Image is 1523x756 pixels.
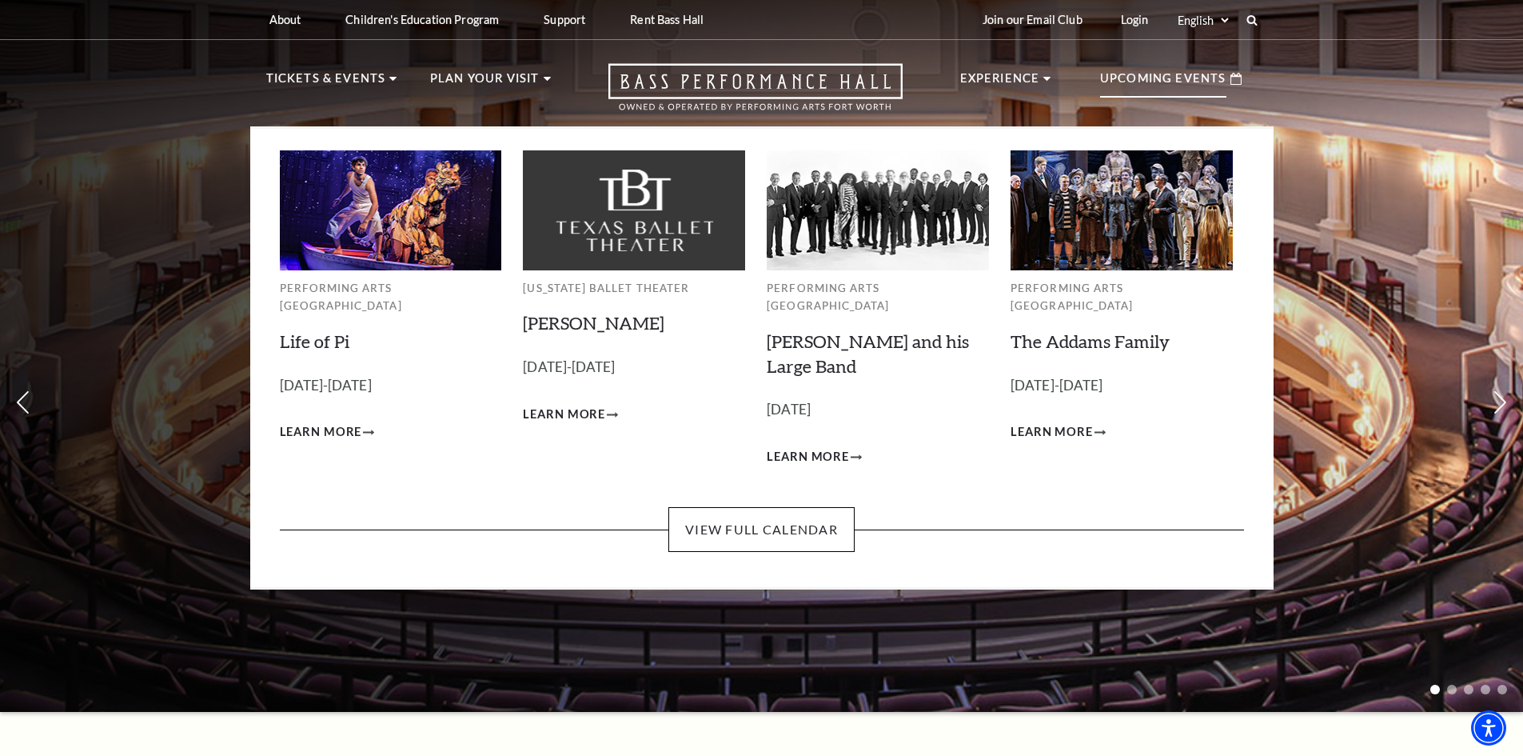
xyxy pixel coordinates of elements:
a: View Full Calendar [668,507,855,552]
img: Performing Arts Fort Worth [280,150,502,270]
div: Accessibility Menu [1471,710,1506,746]
span: Learn More [767,447,849,467]
img: Performing Arts Fort Worth [1011,150,1233,270]
a: Learn More Life of Pi [280,422,375,442]
p: [DATE] [767,398,989,422]
p: About [269,13,301,26]
span: Learn More [1011,422,1093,442]
p: Children's Education Program [345,13,499,26]
a: Learn More The Addams Family [1011,422,1106,442]
a: Learn More Peter Pan [523,405,618,425]
p: Upcoming Events [1100,69,1226,98]
p: [DATE]-[DATE] [523,356,745,379]
a: The Addams Family [1011,330,1170,352]
p: [DATE]-[DATE] [1011,374,1233,398]
p: Plan Your Visit [430,69,540,98]
p: [DATE]-[DATE] [280,374,502,398]
select: Select: [1174,13,1231,28]
span: Learn More [523,405,605,425]
a: Life of Pi [280,330,349,352]
span: Learn More [280,422,362,442]
a: Learn More Lyle Lovett and his Large Band [767,447,862,467]
p: Tickets & Events [266,69,386,98]
p: Performing Arts [GEOGRAPHIC_DATA] [280,279,502,315]
a: Open this option [551,63,960,126]
p: Performing Arts [GEOGRAPHIC_DATA] [1011,279,1233,315]
a: [PERSON_NAME] and his Large Band [767,330,969,377]
p: Support [544,13,585,26]
a: [PERSON_NAME] [523,312,664,334]
p: Performing Arts [GEOGRAPHIC_DATA] [767,279,989,315]
img: Texas Ballet Theater [523,150,745,270]
p: Rent Bass Hall [630,13,704,26]
img: Performing Arts Fort Worth [767,150,989,270]
p: [US_STATE] Ballet Theater [523,279,745,298]
p: Experience [960,69,1040,98]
